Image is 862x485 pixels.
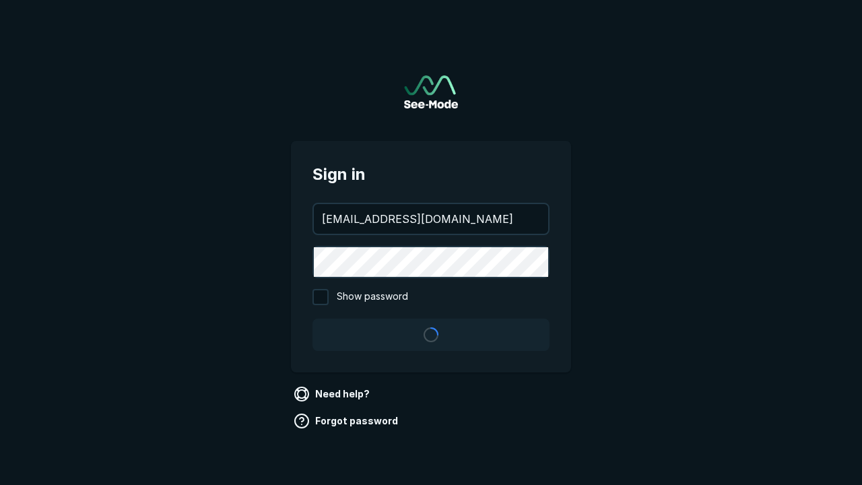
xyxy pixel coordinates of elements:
a: Need help? [291,383,375,405]
input: your@email.com [314,204,548,234]
a: Forgot password [291,410,403,432]
a: Go to sign in [404,75,458,108]
span: Show password [337,289,408,305]
img: See-Mode Logo [404,75,458,108]
span: Sign in [312,162,550,187]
